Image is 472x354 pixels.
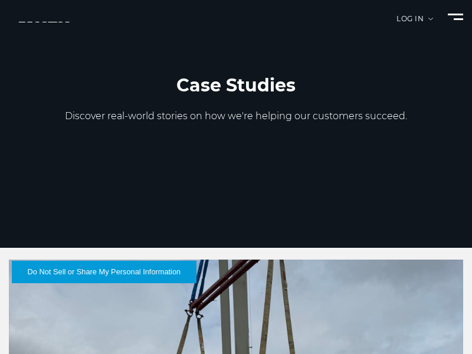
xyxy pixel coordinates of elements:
img: arrow [428,18,433,20]
img: kbx logo [9,12,80,54]
p: Discover real-world stories on how we're helping our customers succeed. [65,109,407,123]
div: Log in [396,15,433,31]
h1: Case Studies [65,74,407,97]
button: Do Not Sell or Share My Personal Information [12,261,196,283]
